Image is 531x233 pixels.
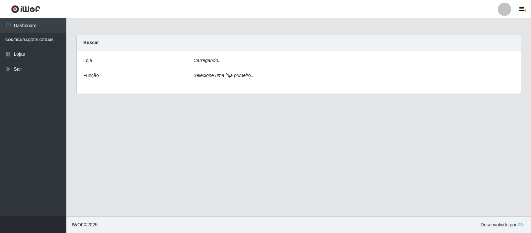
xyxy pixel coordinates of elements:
[481,221,526,228] span: Desenvolvido por
[83,57,92,64] label: Loja
[72,221,99,228] span: © 2025 .
[516,222,526,227] a: iWof
[83,72,99,79] label: Função
[11,5,40,13] img: CoreUI Logo
[72,222,84,227] span: IWOF
[193,73,255,78] i: Selecione uma loja primeiro...
[193,58,222,63] i: Carregando...
[83,40,99,45] strong: Buscar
